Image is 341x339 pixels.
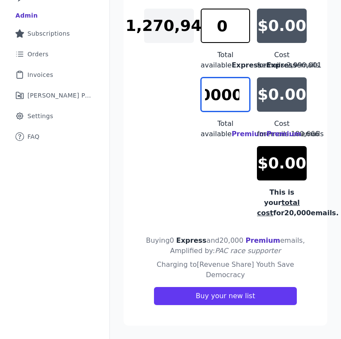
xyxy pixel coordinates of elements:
[27,50,48,58] span: Orders
[7,45,103,64] a: Orders
[232,61,262,69] span: Express
[246,236,281,244] span: Premium
[27,70,53,79] span: Invoices
[7,107,103,125] a: Settings
[7,24,103,43] a: Subscriptions
[125,17,212,34] p: 1,270,943
[266,61,297,69] span: Express
[15,11,38,20] div: Admin
[257,50,307,70] div: Cost for emails
[27,91,92,100] span: [PERSON_NAME] Performance
[257,86,306,103] p: $0.00
[201,50,250,70] div: Total available emails: 2,990,001
[154,287,296,305] button: Buy your new list
[144,235,307,256] h4: Buying 0 and 20,000 emails
[7,127,103,146] a: FAQ
[176,236,207,244] span: Express
[257,187,307,218] div: This is your for 20,000 emails.
[215,247,281,255] span: PAC race supporter
[7,86,103,105] a: [PERSON_NAME] Performance
[232,130,266,138] span: Premium
[257,155,306,172] p: $0.00
[266,130,301,138] span: Premium
[27,29,70,38] span: Subscriptions
[257,119,307,139] div: Cost for emails
[27,112,53,120] span: Settings
[201,119,250,139] div: Total available emails: 180,666
[144,260,307,280] h4: Charging to [Revenue Share] Youth Save Democracy
[27,132,39,141] span: FAQ
[257,17,306,34] p: $0.00
[7,65,103,84] a: Invoices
